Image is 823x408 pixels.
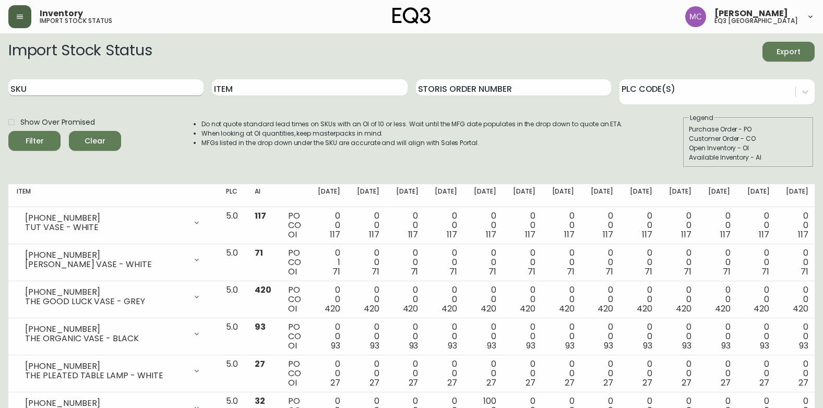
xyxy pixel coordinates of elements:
[372,266,379,278] span: 71
[720,229,731,241] span: 117
[544,184,583,207] th: [DATE]
[689,134,808,143] div: Customer Order - CO
[552,211,575,239] div: 0 0
[318,322,340,351] div: 0 0
[747,359,770,388] div: 0 0
[364,303,379,315] span: 420
[723,266,731,278] span: 71
[669,211,691,239] div: 0 0
[435,322,457,351] div: 0 0
[747,322,770,351] div: 0 0
[786,211,808,239] div: 0 0
[40,9,83,18] span: Inventory
[25,325,186,334] div: [PHONE_NUMBER]
[598,303,613,315] span: 420
[288,303,297,315] span: OI
[349,184,388,207] th: [DATE]
[676,303,691,315] span: 420
[448,340,457,352] span: 93
[759,229,769,241] span: 117
[565,340,575,352] span: 93
[520,303,535,315] span: 420
[288,340,297,352] span: OI
[325,303,340,315] span: 420
[25,287,186,297] div: [PHONE_NUMBER]
[26,135,44,148] div: Filter
[762,42,815,62] button: Export
[318,285,340,314] div: 0 0
[567,266,575,278] span: 71
[357,359,379,388] div: 0 0
[369,229,379,241] span: 117
[786,322,808,351] div: 0 0
[513,211,535,239] div: 0 0
[255,321,266,333] span: 93
[669,359,691,388] div: 0 0
[481,303,496,315] span: 420
[747,248,770,277] div: 0 0
[682,377,691,389] span: 27
[505,184,544,207] th: [DATE]
[591,359,613,388] div: 0 0
[408,229,419,241] span: 117
[645,266,652,278] span: 71
[708,322,731,351] div: 0 0
[8,184,218,207] th: Item
[77,135,113,148] span: Clear
[426,184,466,207] th: [DATE]
[25,362,186,371] div: [PHONE_NUMBER]
[218,355,246,392] td: 5.0
[40,18,112,24] h5: import stock status
[715,303,731,315] span: 420
[682,340,691,352] span: 93
[552,359,575,388] div: 0 0
[759,377,769,389] span: 27
[801,266,808,278] span: 71
[747,285,770,314] div: 0 0
[565,377,575,389] span: 27
[409,340,419,352] span: 93
[708,248,731,277] div: 0 0
[513,285,535,314] div: 0 0
[255,210,266,222] span: 117
[255,395,265,407] span: 32
[591,248,613,277] div: 0 0
[288,322,301,351] div: PO CO
[643,340,652,352] span: 93
[669,285,691,314] div: 0 0
[218,281,246,318] td: 5.0
[288,211,301,239] div: PO CO
[474,322,496,351] div: 0 0
[714,9,788,18] span: [PERSON_NAME]
[526,377,535,389] span: 27
[218,244,246,281] td: 5.0
[447,377,457,389] span: 27
[708,285,731,314] div: 0 0
[288,359,301,388] div: PO CO
[591,322,613,351] div: 0 0
[25,213,186,223] div: [PHONE_NUMBER]
[591,211,613,239] div: 0 0
[474,211,496,239] div: 0 0
[739,184,778,207] th: [DATE]
[487,340,496,352] span: 93
[288,285,301,314] div: PO CO
[591,285,613,314] div: 0 0
[392,7,431,24] img: logo
[603,229,613,241] span: 117
[411,266,419,278] span: 71
[318,248,340,277] div: 0 1
[637,303,652,315] span: 420
[25,250,186,260] div: [PHONE_NUMBER]
[288,377,297,389] span: OI
[25,223,186,232] div: TUT VASE - WHITE
[357,248,379,277] div: 0 0
[778,184,817,207] th: [DATE]
[552,285,575,314] div: 0 0
[786,285,808,314] div: 0 0
[396,359,419,388] div: 0 0
[559,303,575,315] span: 420
[318,359,340,388] div: 0 0
[388,184,427,207] th: [DATE]
[403,303,419,315] span: 420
